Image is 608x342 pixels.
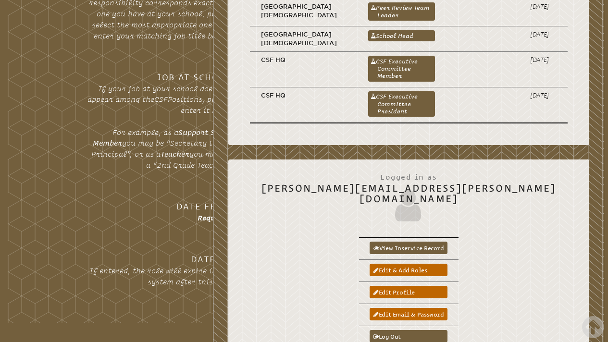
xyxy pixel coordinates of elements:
h2: [PERSON_NAME][EMAIL_ADDRESS][PERSON_NAME][DOMAIN_NAME] [243,168,575,224]
span: Required [198,213,231,222]
a: CSF Executive Committee President [368,91,435,117]
p: If your job at your school does not appear among the Positions, please enter it here. For example... [86,83,232,171]
p: [DATE] [530,56,557,64]
h3: Date From [86,201,232,212]
p: [GEOGRAPHIC_DATA][DEMOGRAPHIC_DATA] [261,30,346,48]
span: CSF [154,95,168,103]
p: If entered, the role will expire in the system after this date [86,265,232,287]
h3: Job at School [86,72,232,83]
p: CSF HQ [261,56,346,64]
h3: Date To [86,254,232,265]
a: Edit email & password [370,308,447,320]
p: [DATE] [530,2,557,11]
a: School Head [368,30,435,41]
a: CSF Executive Committee Member [368,56,435,82]
strong: Teacher [161,149,189,158]
a: Edit profile [370,286,447,298]
span: Logged in as [243,168,575,182]
a: View inservice record [370,242,447,254]
a: Edit & add roles [370,264,447,276]
p: [GEOGRAPHIC_DATA][DEMOGRAPHIC_DATA] [261,2,346,20]
a: Peer Review Team Leader [368,2,435,21]
p: CSF HQ [261,91,346,100]
p: [DATE] [530,30,557,39]
p: [DATE] [530,91,557,100]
